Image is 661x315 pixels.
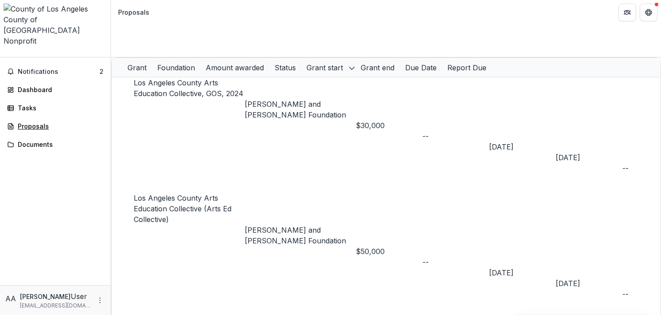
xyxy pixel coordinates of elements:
div: Grant [122,58,152,77]
svg: sorted descending [348,65,355,72]
div: Foundation [152,58,200,77]
div: [DATE] [489,267,556,278]
div: Due Date [400,58,442,77]
button: Partners [618,4,636,21]
div: Report Due [442,62,492,73]
a: Dashboard [4,82,107,97]
div: Amount awarded [200,58,269,77]
div: Report Due [442,58,492,77]
div: [DATE] [556,278,622,289]
div: Grant end [355,58,400,77]
button: Get Help [640,4,657,21]
nav: breadcrumb [115,6,153,19]
div: $50,000 [356,246,422,257]
button: More [95,295,105,306]
span: Nonprofit [4,36,36,45]
div: Grant end [355,62,400,73]
div: Tasks [18,103,100,113]
div: Amount awarded [200,62,269,73]
div: Dashboard [18,85,100,94]
div: Grant [122,62,152,73]
div: Status [269,58,301,77]
div: $30,000 [356,120,422,131]
div: Proposals [118,8,149,17]
a: Los Angeles County Arts Education Collective, GOS, 2024 [134,78,243,98]
a: Proposals [4,119,107,133]
div: [DATE] [556,152,622,163]
div: Documents [18,140,100,149]
a: Documents [4,137,107,152]
div: -- [422,257,489,267]
p: [PERSON_NAME] and [PERSON_NAME] Foundation [245,99,356,120]
div: Grant start [301,62,348,73]
p: [EMAIL_ADDRESS][DOMAIN_NAME] [20,302,91,310]
div: -- [422,131,489,141]
p: [PERSON_NAME] and [PERSON_NAME] Foundation [245,225,356,246]
div: County of [GEOGRAPHIC_DATA] [4,14,107,36]
div: Proposals [18,121,100,131]
div: Foundation [152,62,200,73]
div: Grant start [301,58,355,77]
div: Abe Ahn [5,293,16,304]
img: County of Los Angeles [4,4,107,14]
p: User [71,291,87,302]
span: Notifications [18,68,100,76]
div: Status [269,62,301,73]
button: Notifications2 [4,65,107,79]
a: Tasks [4,101,107,115]
div: [DATE] [489,141,556,152]
a: Los Angeles County Arts Education Collective (Arts Ed Collective) [134,194,231,224]
p: [PERSON_NAME] [20,292,71,301]
span: 2 [100,68,104,75]
div: Due Date [400,62,442,73]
